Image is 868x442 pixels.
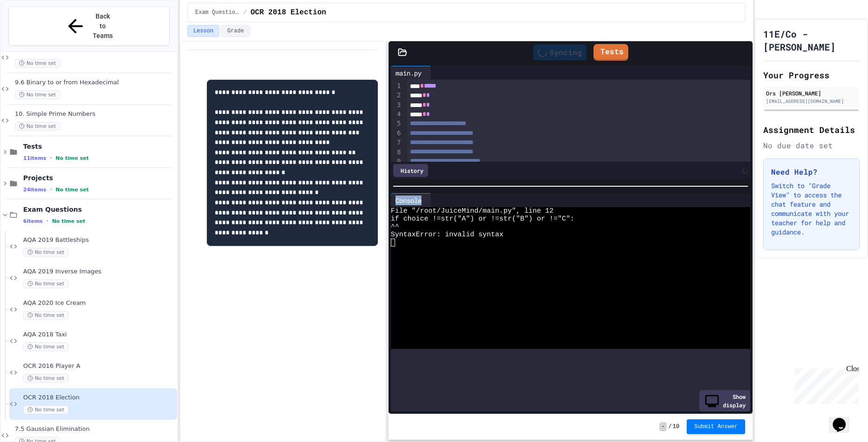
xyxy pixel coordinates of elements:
span: No time set [15,90,60,99]
span: AQA 2019 Battleships [23,236,175,244]
span: No time set [23,248,69,257]
h2: Assignment Details [763,123,860,136]
span: Tests [23,142,175,151]
a: Tests [594,44,628,61]
span: Exam Questions [195,9,240,16]
span: • [50,154,52,162]
span: 11 items [23,155,46,161]
span: No time set [23,405,69,414]
span: - [659,422,666,431]
span: No time set [23,279,69,288]
div: [EMAIL_ADDRESS][DOMAIN_NAME] [766,98,857,105]
h3: Need Help? [771,166,852,177]
div: Ors [PERSON_NAME] [766,89,857,97]
span: 9.6 Binary to or from Hexadecimal [15,79,175,87]
span: Projects [23,174,175,182]
button: Lesson [187,25,219,37]
span: • [46,217,48,225]
span: OCR 2018 Election [250,7,326,18]
span: Exam Questions [23,205,175,214]
span: 7.5 Gaussian Elimination [15,425,175,433]
iframe: chat widget [791,365,859,404]
span: No time set [23,374,69,383]
span: 6 items [23,218,43,224]
iframe: chat widget [829,405,859,433]
button: Back to Teams [8,6,170,46]
span: No time set [23,342,69,351]
span: 10 [673,423,679,430]
p: Switch to "Grade View" to access the chat feature and communicate with your teacher for help and ... [771,181,852,237]
span: No time set [15,59,60,68]
span: / [669,423,672,430]
span: Submit Answer [694,423,738,430]
h2: Your Progress [763,69,860,82]
span: OCR 2016 Player A [23,362,175,370]
span: AQA 2018 Taxi [23,331,175,339]
span: 10. Simple Prime Numbers [15,110,175,118]
span: No time set [23,311,69,320]
span: AQA 2020 Ice Cream [23,299,175,307]
div: No due date set [763,140,860,151]
span: AQA 2019 Inverse Images [23,268,175,276]
h1: 11E/Co - [PERSON_NAME] [763,27,860,53]
div: Chat with us now!Close [4,4,64,59]
span: No time set [56,187,89,193]
span: • [50,186,52,193]
span: No time set [56,155,89,161]
span: / [243,9,247,16]
button: Grade [221,25,250,37]
button: Submit Answer [687,419,745,434]
span: Back to Teams [92,12,114,41]
span: OCR 2018 Election [23,394,175,402]
span: 24 items [23,187,46,193]
span: No time set [52,218,85,224]
span: No time set [15,122,60,131]
div: Syncing [533,44,587,60]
